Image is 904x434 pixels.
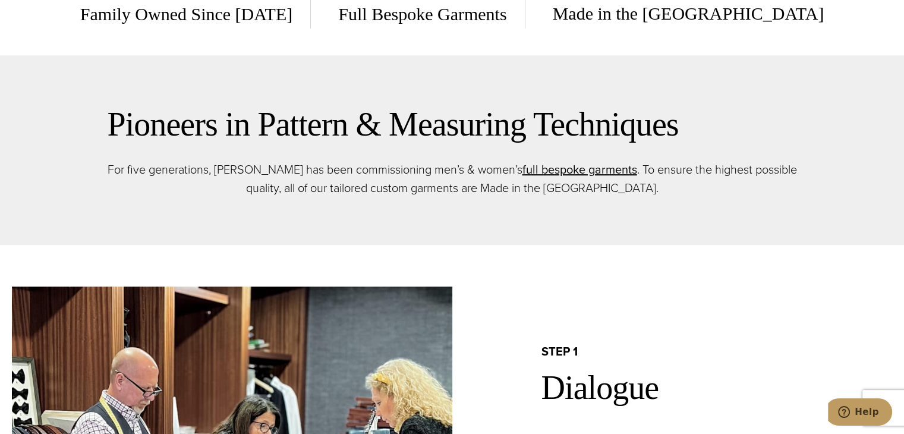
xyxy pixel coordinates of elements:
[541,368,893,408] h2: Dialogue
[522,161,637,178] a: full bespoke garments
[828,398,892,428] iframe: Opens a widget where you can chat to one of our agents
[541,344,893,359] h2: step 1
[108,161,797,197] p: For five generations, [PERSON_NAME] has been commissioning men’s & women’s . To ensure the highes...
[108,103,797,146] h2: Pioneers in Pattern & Measuring Techniques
